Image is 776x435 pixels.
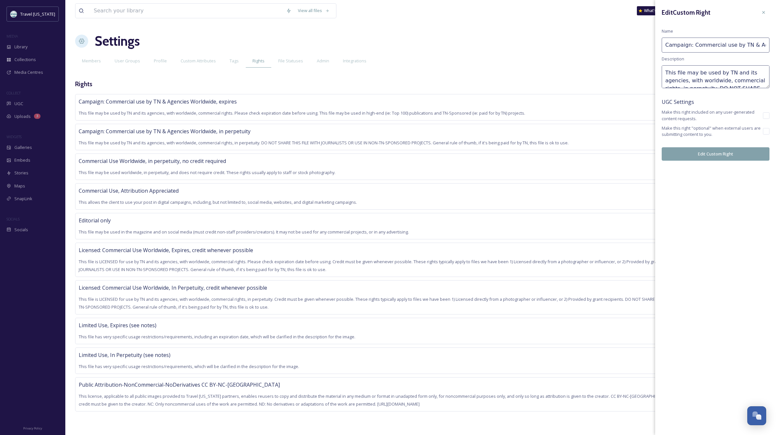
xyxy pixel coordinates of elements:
[79,98,237,105] span: Campaign: Commercial use by TN & Agencies Worldwide, expires
[79,322,156,329] span: Limited Use, Expires (see notes)
[230,58,239,64] span: Tags
[14,101,23,107] span: UGC
[343,58,366,64] span: Integrations
[79,110,525,116] span: This file may be used by TN and its agencies, with worldwide, commercial rights. Please check exp...
[7,90,21,95] span: COLLECT
[14,144,32,151] span: Galleries
[295,4,333,17] a: View all files
[79,199,357,205] span: This allows the client to use your post in digital campaigns, including, but not limited to, soci...
[181,58,216,64] span: Custom Attributes
[317,58,329,64] span: Admin
[14,227,28,233] span: Socials
[79,393,743,407] span: This license, applicable to all public images provided to Travel [US_STATE] partners, enables reu...
[79,259,742,272] span: This file is LICENSED for use by TN and its agencies, with worldwide, commercial rights. Please c...
[14,69,43,75] span: Media Centres
[79,187,179,194] span: Commercial Use, Attribution Appreciated
[79,229,409,235] span: This file may be used in the magazine and on social media (must credit non-staff providers/creato...
[20,11,55,17] span: Travel [US_STATE]
[662,98,769,106] span: UGC Settings
[14,44,27,50] span: Library
[95,31,140,51] h1: Settings
[747,406,766,425] button: Open Chat
[79,334,355,340] span: This file has very specific usage restrictions/requirements, including an expiration date, which ...
[79,296,743,310] span: This file is LICENSED for use by TN and its agencies, with worldwide, commercial rights, in perpe...
[662,38,769,53] input: Commercial Use
[278,58,303,64] span: File Statuses
[79,351,170,359] span: Limited Use, In Perpetuity (see notes)
[79,169,335,175] span: This file may be used worldwide, in perpetuity, and does not require credit. These rights usually...
[154,58,167,64] span: Profile
[14,196,32,202] span: SnapLink
[7,34,18,39] span: MEDIA
[79,140,569,146] span: This file may be used by TN and its agencies, with worldwide, commercial rights, in perpetuity. D...
[252,58,265,64] span: Rights
[662,8,710,17] h3: Edit Custom Right
[34,114,40,119] div: 3
[115,58,140,64] span: User Groups
[79,217,111,224] span: Editorial only
[10,11,17,17] img: download.jpeg
[662,125,763,137] span: Make this right "optional" when external users are submitting content to you.
[75,79,92,89] h3: Rights
[79,381,280,388] span: Public Attribution-NonCommercial-NoDerivatives CC BY-NC-[GEOGRAPHIC_DATA]
[14,56,36,63] span: Collections
[662,109,763,121] span: Make this right included on any user-generated content requests.
[14,170,28,176] span: Stories
[23,426,42,430] span: Privacy Policy
[14,183,25,189] span: Maps
[637,6,670,15] a: What's New
[79,247,253,254] span: Licensed: Commercial Use Worldwide, Expires, credit whenever possible
[662,65,769,88] textarea: This file may be used by TN and its agencies, with worldwide, commercial rights, in perpetuity. D...
[662,28,673,34] span: Name
[79,157,226,165] span: Commercial Use Worldwide, in perpetuity, no credit required
[79,363,299,369] span: This file has very specific usage restrictions/requirements, which will be clarified in the descr...
[7,134,22,139] span: WIDGETS
[14,113,31,120] span: Uploads
[662,56,684,62] span: Description
[7,217,20,221] span: SOCIALS
[79,284,267,291] span: Licensed: Commercial Use Worldwide, In Perpetuity, credit whenever possible
[662,147,769,161] button: Edit Custom Right
[79,128,251,135] span: Campaign: Commercial use by TN & Agencies Worldwide, in perpetuity
[14,157,30,163] span: Embeds
[23,424,42,432] a: Privacy Policy
[90,4,283,18] input: Search your library
[82,58,101,64] span: Members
